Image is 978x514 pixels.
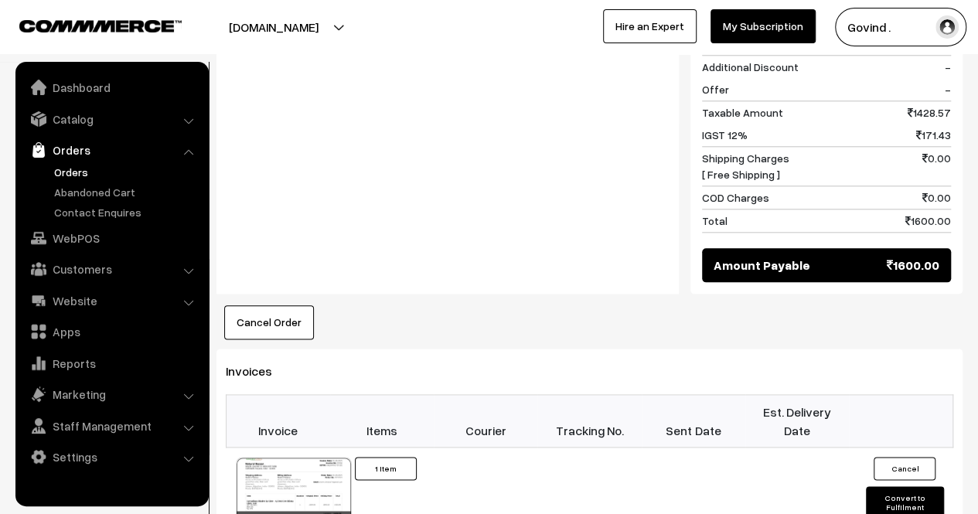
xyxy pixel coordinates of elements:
[905,213,951,229] span: 1600.00
[702,213,728,229] span: Total
[945,59,951,75] span: -
[19,136,203,164] a: Orders
[874,457,935,480] button: Cancel
[226,363,291,379] span: Invoices
[702,59,799,75] span: Additional Discount
[50,184,203,200] a: Abandoned Cart
[922,150,951,182] span: 0.00
[702,127,748,143] span: IGST 12%
[224,305,314,339] button: Cancel Order
[19,73,203,101] a: Dashboard
[19,224,203,252] a: WebPOS
[19,412,203,440] a: Staff Management
[702,104,783,121] span: Taxable Amount
[50,164,203,180] a: Orders
[19,255,203,283] a: Customers
[922,189,951,206] span: 0.00
[916,127,951,143] span: 171.43
[714,256,810,274] span: Amount Payable
[19,15,155,34] a: COMMMERCE
[945,81,951,97] span: -
[19,287,203,315] a: Website
[908,104,951,121] span: 1428.57
[603,9,697,43] a: Hire an Expert
[175,8,373,46] button: [DOMAIN_NAME]
[355,457,417,480] button: 1 Item
[835,8,966,46] button: Govind .
[710,9,816,43] a: My Subscription
[702,150,789,182] span: Shipping Charges [ Free Shipping ]
[745,395,849,448] th: Est. Delivery Date
[330,395,434,448] th: Items
[935,15,959,39] img: user
[702,81,729,97] span: Offer
[887,256,939,274] span: 1600.00
[19,318,203,346] a: Apps
[19,20,182,32] img: COMMMERCE
[19,349,203,377] a: Reports
[19,105,203,133] a: Catalog
[434,395,537,448] th: Courier
[19,380,203,408] a: Marketing
[227,395,330,448] th: Invoice
[50,204,203,220] a: Contact Enquires
[19,443,203,471] a: Settings
[702,189,769,206] span: COD Charges
[537,395,641,448] th: Tracking No.
[642,395,745,448] th: Sent Date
